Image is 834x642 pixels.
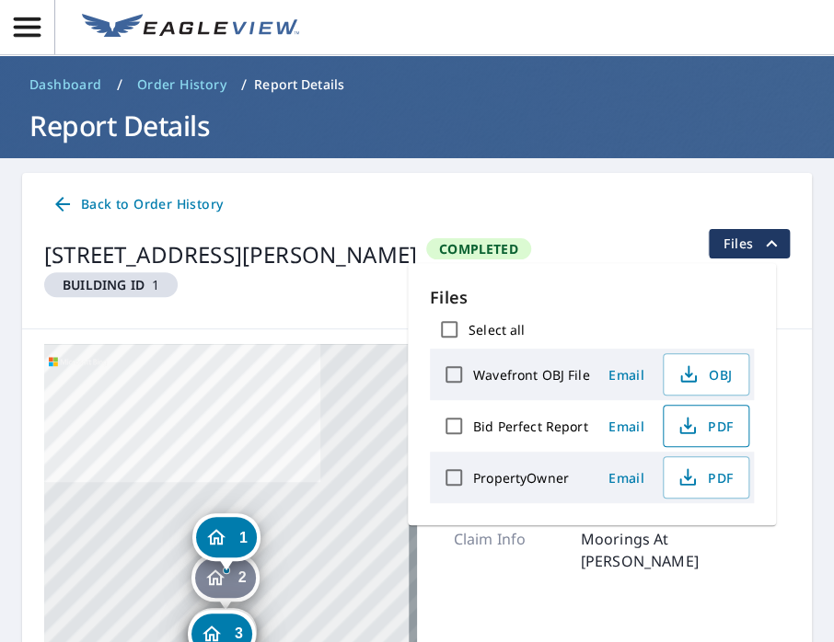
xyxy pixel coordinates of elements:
[581,528,790,572] p: Moorings At [PERSON_NAME]
[473,469,569,487] label: PropertyOwner
[29,75,102,94] span: Dashboard
[597,361,655,389] button: Email
[473,418,587,435] label: Bid Perfect Report
[454,528,564,572] p: Claim Info
[241,74,247,96] li: /
[82,14,299,41] img: EV Logo
[604,469,648,487] span: Email
[137,75,226,94] span: Order History
[675,363,734,385] span: OBJ
[130,70,234,99] a: Order History
[663,456,749,499] button: PDF
[430,285,754,310] p: Files
[597,464,655,492] button: Email
[254,75,344,94] p: Report Details
[238,570,247,584] span: 2
[724,233,782,255] span: Files
[52,193,223,216] span: Back to Order History
[604,366,648,384] span: Email
[428,240,529,258] span: Completed
[675,415,734,437] span: PDF
[44,188,230,222] a: Back to Order History
[708,229,790,258] button: filesDropdownBtn-67212013
[117,74,122,96] li: /
[473,366,589,384] label: Wavefront OBJ File
[191,554,260,611] div: Dropped pin, building 2, Residential property, 4010 N Ocean Dr Hollywood, FL 33019
[22,70,812,99] nav: breadcrumb
[22,107,812,144] h1: Report Details
[597,412,655,441] button: Email
[469,321,525,338] label: Select all
[63,276,145,293] em: Building ID
[192,513,261,570] div: Dropped pin, building 1, Residential property, 4010 N Ocean Dr Hollywood, FL 33019
[675,466,734,488] span: PDF
[663,353,749,396] button: OBJ
[52,276,170,293] span: 1
[22,70,110,99] a: Dashboard
[239,531,248,545] span: 1
[71,3,310,52] a: EV Logo
[44,238,417,271] div: [STREET_ADDRESS][PERSON_NAME]
[604,418,648,435] span: Email
[663,405,749,447] button: PDF
[235,626,243,640] span: 3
